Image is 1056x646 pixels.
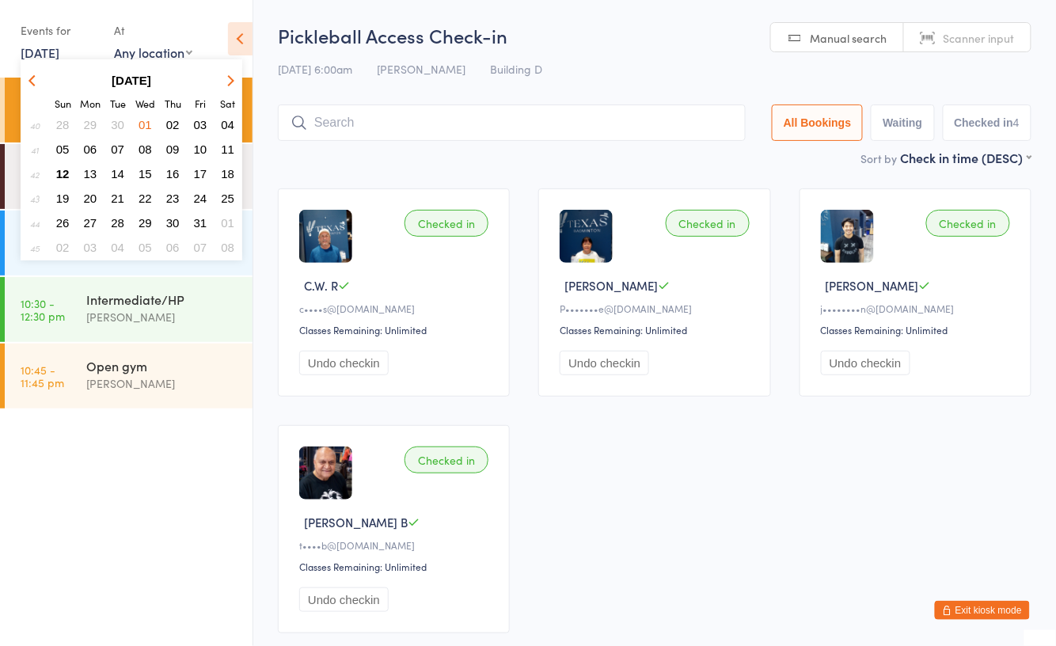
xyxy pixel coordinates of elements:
small: Monday [80,97,101,110]
span: 28 [111,216,124,230]
span: 02 [56,241,70,254]
span: 09 [166,142,180,156]
span: 04 [111,241,124,254]
button: 07 [188,237,213,258]
em: 45 [30,241,40,254]
span: [PERSON_NAME] [564,277,658,294]
span: 31 [194,216,207,230]
button: 17 [188,163,213,184]
div: Checked in [405,446,488,473]
div: Events for [21,17,98,44]
button: Undo checkin [821,351,910,375]
div: Checked in [926,210,1010,237]
span: 27 [84,216,97,230]
em: 44 [30,217,40,230]
span: C.W. R [304,277,338,294]
a: [DATE] [21,44,59,61]
button: 20 [78,188,103,209]
button: 14 [105,163,130,184]
div: Classes Remaining: Unlimited [299,323,493,336]
em: 40 [30,119,40,131]
button: Undo checkin [299,351,389,375]
button: 04 [105,237,130,258]
div: Classes Remaining: Unlimited [821,323,1015,336]
button: 02 [51,237,75,258]
div: 4 [1013,116,1020,129]
span: 10 [194,142,207,156]
a: 10:30 -12:30 pmIntermediate/HP[PERSON_NAME] [5,277,253,342]
button: 03 [188,114,213,135]
h2: Pickleball Access Check-in [278,22,1031,48]
button: 29 [78,114,103,135]
button: 08 [215,237,240,258]
div: c••••s@[DOMAIN_NAME] [299,302,493,315]
time: 10:45 - 11:45 pm [21,363,64,389]
span: 22 [139,192,152,205]
label: Sort by [861,150,898,166]
span: 16 [166,167,180,180]
span: 15 [139,167,152,180]
small: Tuesday [110,97,126,110]
div: t••••b@[DOMAIN_NAME] [299,538,493,552]
div: [PERSON_NAME] [86,308,239,326]
span: [PERSON_NAME] B [304,514,408,530]
span: 01 [221,216,234,230]
span: 26 [56,216,70,230]
button: Waiting [871,104,934,141]
button: 06 [78,139,103,160]
span: 29 [84,118,97,131]
div: Open gym [86,357,239,374]
div: Classes Remaining: Unlimited [299,560,493,573]
div: Classes Remaining: Unlimited [560,323,754,336]
strong: [DATE] [112,74,151,87]
button: Exit kiosk mode [935,601,1030,620]
span: 08 [139,142,152,156]
button: 29 [133,212,158,234]
button: 13 [78,163,103,184]
a: 9:00 -10:30 amBeginner[PERSON_NAME] [5,211,253,275]
span: 29 [139,216,152,230]
button: 15 [133,163,158,184]
em: 42 [30,168,40,180]
span: 23 [166,192,180,205]
time: 10:30 - 12:30 pm [21,297,65,322]
span: 14 [111,167,124,180]
button: 25 [215,188,240,209]
span: [DATE] 6:00am [278,61,352,77]
span: [PERSON_NAME] [377,61,465,77]
div: [PERSON_NAME] [86,374,239,393]
button: 24 [188,188,213,209]
button: 05 [51,139,75,160]
button: 04 [215,114,240,135]
span: 25 [221,192,234,205]
span: 21 [111,192,124,205]
span: 07 [194,241,207,254]
input: Search [278,104,746,141]
div: P•••••••e@[DOMAIN_NAME] [560,302,754,315]
img: image1718035241.png [560,210,613,263]
span: 28 [56,118,70,131]
span: 30 [111,118,124,131]
div: Intermediate/HP [86,291,239,308]
button: Undo checkin [560,351,649,375]
button: 22 [133,188,158,209]
small: Thursday [165,97,181,110]
span: [PERSON_NAME] [826,277,919,294]
div: j••••••••n@[DOMAIN_NAME] [821,302,1015,315]
button: 02 [161,114,185,135]
button: 30 [161,212,185,234]
button: 30 [105,114,130,135]
span: 19 [56,192,70,205]
button: 01 [215,212,240,234]
button: 11 [215,139,240,160]
img: image1675874241.png [299,446,352,500]
span: Manual search [811,30,887,46]
button: 08 [133,139,158,160]
div: Checked in [405,210,488,237]
button: 01 [133,114,158,135]
button: 10 [188,139,213,160]
button: 31 [188,212,213,234]
button: 06 [161,237,185,258]
div: Any location [114,44,192,61]
button: 18 [215,163,240,184]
